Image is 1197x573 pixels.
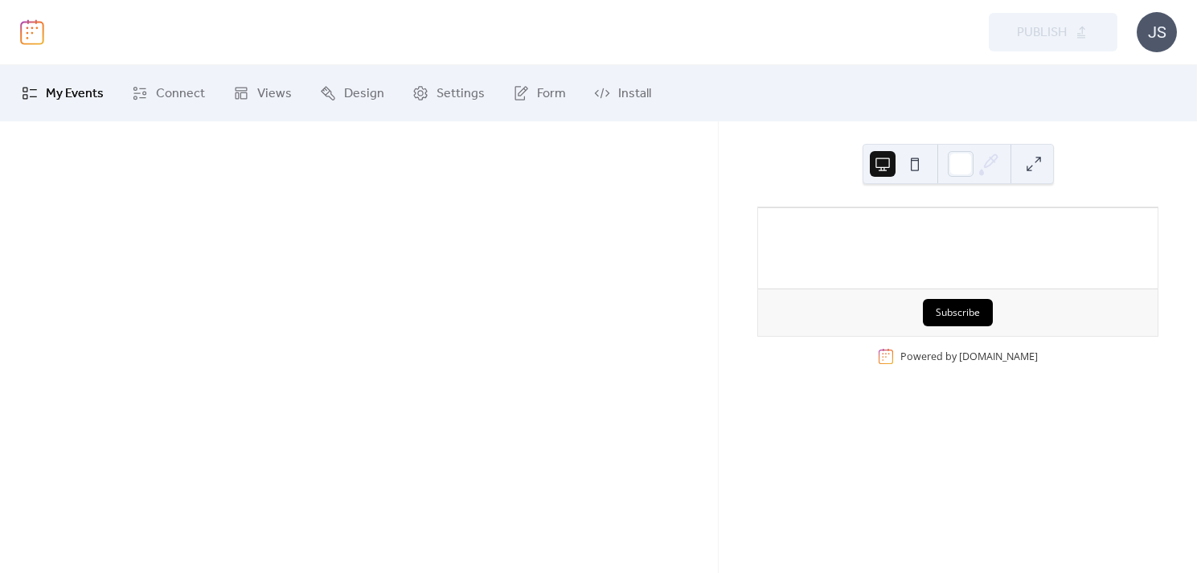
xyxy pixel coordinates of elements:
a: Settings [400,72,497,115]
span: Settings [437,84,485,104]
span: Install [618,84,651,104]
a: Views [221,72,304,115]
span: Views [257,84,292,104]
span: Connect [156,84,205,104]
a: Form [501,72,578,115]
a: Connect [120,72,217,115]
img: logo [20,19,44,45]
a: My Events [10,72,116,115]
div: JS [1137,12,1177,52]
a: [DOMAIN_NAME] [959,350,1038,363]
span: Design [344,84,384,104]
a: Install [582,72,663,115]
div: Powered by [900,350,1038,363]
a: Design [308,72,396,115]
span: My Events [46,84,104,104]
button: Subscribe [923,299,993,326]
span: Form [537,84,566,104]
